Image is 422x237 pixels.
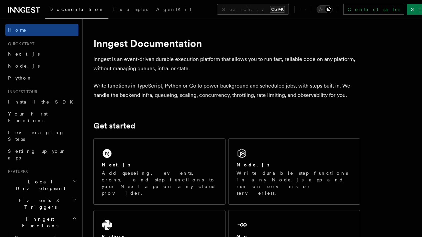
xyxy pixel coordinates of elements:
a: Setting up your app [5,145,78,164]
p: Write durable step functions in any Node.js app and run on servers or serverless. [237,170,352,196]
span: Your first Functions [8,111,48,123]
span: Examples [112,7,148,12]
button: Events & Triggers [5,194,78,213]
span: AgentKit [156,7,191,12]
a: Your first Functions [5,108,78,126]
p: Write functions in TypeScript, Python or Go to power background and scheduled jobs, with steps bu... [93,81,360,100]
h2: Next.js [102,161,130,168]
span: Inngest Functions [5,216,72,229]
h2: Node.js [237,161,270,168]
a: Contact sales [343,4,404,15]
button: Toggle dark mode [317,5,333,13]
span: Features [5,169,28,174]
a: Next.jsAdd queueing, events, crons, and step functions to your Next app on any cloud provider. [93,138,226,205]
span: Node.js [8,63,40,69]
a: Node.jsWrite durable step functions in any Node.js app and run on servers or serverless. [228,138,360,205]
a: AgentKit [152,2,195,18]
span: Leveraging Steps [8,130,64,142]
a: Documentation [45,2,108,19]
span: Inngest tour [5,89,37,95]
a: Node.js [5,60,78,72]
button: Inngest Functions [5,213,78,232]
h1: Inngest Documentation [93,37,360,49]
span: Documentation [49,7,104,12]
span: Next.js [8,51,40,57]
span: Python [8,75,32,81]
button: Search...Ctrl+K [217,4,289,15]
p: Add queueing, events, crons, and step functions to your Next app on any cloud provider. [102,170,217,196]
span: Install the SDK [8,99,77,105]
a: Install the SDK [5,96,78,108]
span: Events & Triggers [5,197,73,210]
a: Get started [93,121,135,130]
span: Local Development [5,178,73,192]
span: Home [8,27,27,33]
button: Local Development [5,176,78,194]
span: Setting up your app [8,148,65,160]
p: Inngest is an event-driven durable execution platform that allows you to run fast, reliable code ... [93,55,360,73]
a: Home [5,24,78,36]
a: Python [5,72,78,84]
kbd: Ctrl+K [270,6,285,13]
a: Leveraging Steps [5,126,78,145]
span: Quick start [5,41,34,47]
a: Next.js [5,48,78,60]
a: Examples [108,2,152,18]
